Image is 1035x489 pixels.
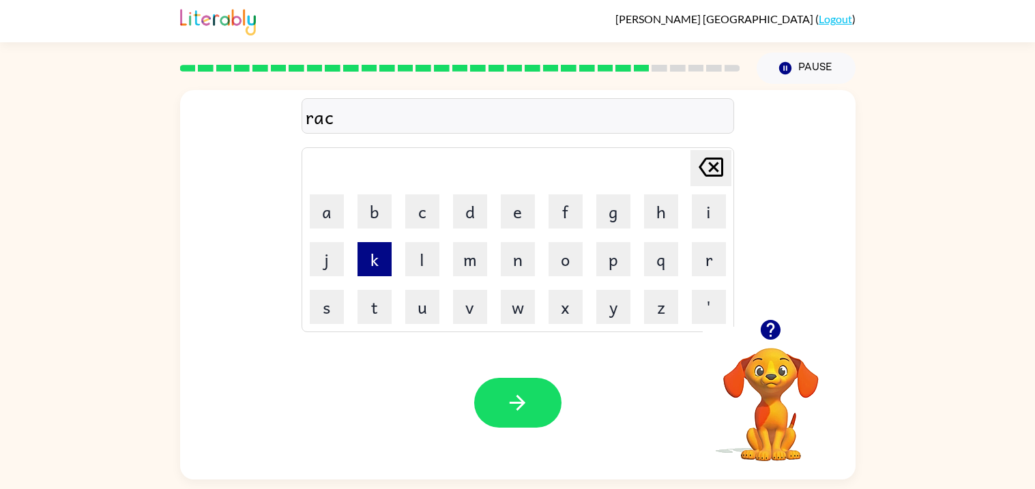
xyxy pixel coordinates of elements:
button: s [310,290,344,324]
button: q [644,242,678,276]
div: ( ) [615,12,856,25]
button: r [692,242,726,276]
button: l [405,242,439,276]
button: x [549,290,583,324]
button: n [501,242,535,276]
button: p [596,242,630,276]
span: [PERSON_NAME] [GEOGRAPHIC_DATA] [615,12,815,25]
button: g [596,194,630,228]
button: w [501,290,535,324]
button: u [405,290,439,324]
button: y [596,290,630,324]
button: Pause [757,53,856,84]
button: f [549,194,583,228]
button: k [358,242,392,276]
button: t [358,290,392,324]
button: c [405,194,439,228]
button: i [692,194,726,228]
button: m [453,242,487,276]
button: b [358,194,392,228]
button: z [644,290,678,324]
button: ' [692,290,726,324]
button: a [310,194,344,228]
video: Your browser must support playing .mp4 files to use Literably. Please try using another browser. [703,327,839,463]
button: e [501,194,535,228]
div: rac [306,102,730,131]
button: o [549,242,583,276]
button: d [453,194,487,228]
button: j [310,242,344,276]
button: v [453,290,487,324]
button: h [644,194,678,228]
a: Logout [819,12,852,25]
img: Literably [180,5,256,35]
